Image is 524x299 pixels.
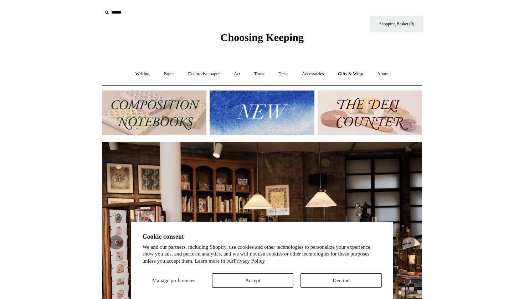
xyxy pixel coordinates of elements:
button: Previous [109,235,123,249]
img: 202302 Composition ledgers.jpg__PID:69722ee6-fa44-49dd-a067-31375e5d54ec [102,91,206,135]
a: Desk [272,65,294,83]
a: Accessories [296,65,330,83]
button: Decline [300,273,382,288]
a: Writing [129,65,156,83]
a: Shopping Basket (0) [370,16,423,32]
a: Choosing Keeping [220,37,304,42]
a: About [371,65,395,83]
img: New.jpg__PID:f73bdf93-380a-4a35-bcfe-7823039498e1 [210,91,314,135]
h2: Cookie consent [143,233,382,241]
button: Next [401,235,415,249]
a: Tools [248,65,271,83]
button: Accept [212,273,293,288]
span: Manage preferences [152,278,195,283]
a: Paper [157,65,181,83]
p: We and our partners, including Shopify, use cookies and other technologies to personalize your ex... [143,244,382,265]
span: Choosing Keeping [220,31,304,43]
a: Gifts & Wrap [332,65,370,83]
a: Art [227,65,246,83]
img: The Deli Counter [318,91,422,135]
a: Decorative paper [182,65,226,83]
button: Manage preferences [142,273,205,288]
a: Privacy Policy [233,258,265,264]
